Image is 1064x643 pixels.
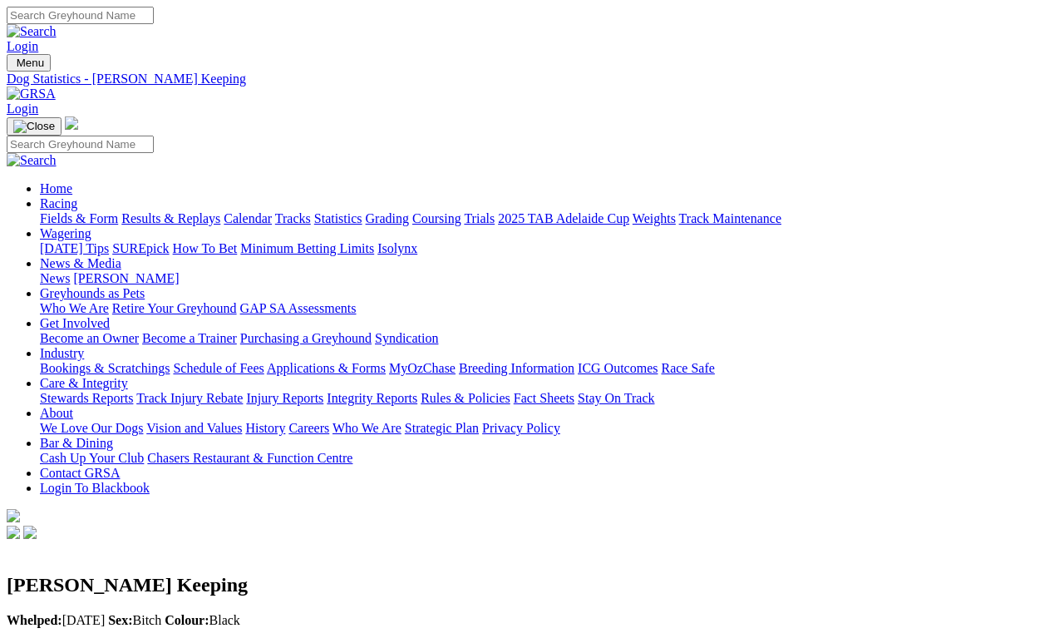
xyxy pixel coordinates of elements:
div: Greyhounds as Pets [40,301,1057,316]
div: Bar & Dining [40,451,1057,466]
b: Whelped: [7,613,62,627]
a: Home [40,181,72,195]
img: logo-grsa-white.png [65,116,78,130]
a: [DATE] Tips [40,241,109,255]
img: facebook.svg [7,526,20,539]
a: SUREpick [112,241,169,255]
a: Contact GRSA [40,466,120,480]
a: Breeding Information [459,361,574,375]
a: Calendar [224,211,272,225]
a: Strategic Plan [405,421,479,435]
a: How To Bet [173,241,238,255]
input: Search [7,7,154,24]
a: Careers [288,421,329,435]
a: History [245,421,285,435]
b: Colour: [165,613,209,627]
img: twitter.svg [23,526,37,539]
a: Who We Are [332,421,401,435]
div: Racing [40,211,1057,226]
a: [PERSON_NAME] [73,271,179,285]
a: Integrity Reports [327,391,417,405]
a: Cash Up Your Club [40,451,144,465]
a: Wagering [40,226,91,240]
a: News [40,271,70,285]
a: Dog Statistics - [PERSON_NAME] Keeping [7,72,1057,87]
a: Trials [464,211,495,225]
a: About [40,406,73,420]
a: Greyhounds as Pets [40,286,145,300]
a: Industry [40,346,84,360]
a: Privacy Policy [482,421,560,435]
div: Wagering [40,241,1057,256]
a: Retire Your Greyhound [112,301,237,315]
a: Login To Blackbook [40,481,150,495]
a: Schedule of Fees [173,361,264,375]
a: News & Media [40,256,121,270]
button: Toggle navigation [7,117,62,136]
a: Applications & Forms [267,361,386,375]
a: Coursing [412,211,461,225]
div: News & Media [40,271,1057,286]
a: Results & Replays [121,211,220,225]
a: Race Safe [661,361,714,375]
div: Industry [40,361,1057,376]
img: logo-grsa-white.png [7,509,20,522]
a: Stay On Track [578,391,654,405]
a: Who We Are [40,301,109,315]
button: Toggle navigation [7,54,51,72]
a: Bookings & Scratchings [40,361,170,375]
a: Track Maintenance [679,211,781,225]
div: About [40,421,1057,436]
a: Syndication [375,331,438,345]
span: [DATE] [7,613,105,627]
a: We Love Our Dogs [40,421,143,435]
a: Rules & Policies [421,391,510,405]
b: Sex: [108,613,132,627]
a: Stewards Reports [40,391,133,405]
span: Bitch [108,613,161,627]
a: Weights [633,211,676,225]
a: Care & Integrity [40,376,128,390]
a: Become an Owner [40,331,139,345]
a: MyOzChase [389,361,456,375]
a: Statistics [314,211,362,225]
img: Close [13,120,55,133]
a: Injury Reports [246,391,323,405]
a: Purchasing a Greyhound [240,331,372,345]
a: Login [7,39,38,53]
a: Minimum Betting Limits [240,241,374,255]
a: Fact Sheets [514,391,574,405]
a: GAP SA Assessments [240,301,357,315]
div: Care & Integrity [40,391,1057,406]
a: Become a Trainer [142,331,237,345]
span: Black [165,613,240,627]
h2: [PERSON_NAME] Keeping [7,574,1057,596]
div: Get Involved [40,331,1057,346]
a: Vision and Values [146,421,242,435]
a: Isolynx [377,241,417,255]
span: Menu [17,57,44,69]
a: Bar & Dining [40,436,113,450]
img: Search [7,24,57,39]
a: Grading [366,211,409,225]
a: Fields & Form [40,211,118,225]
a: Chasers Restaurant & Function Centre [147,451,352,465]
a: Racing [40,196,77,210]
a: Login [7,101,38,116]
a: Track Injury Rebate [136,391,243,405]
a: Tracks [275,211,311,225]
img: GRSA [7,87,56,101]
a: 2025 TAB Adelaide Cup [498,211,629,225]
a: Get Involved [40,316,110,330]
img: Search [7,153,57,168]
input: Search [7,136,154,153]
a: ICG Outcomes [578,361,658,375]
